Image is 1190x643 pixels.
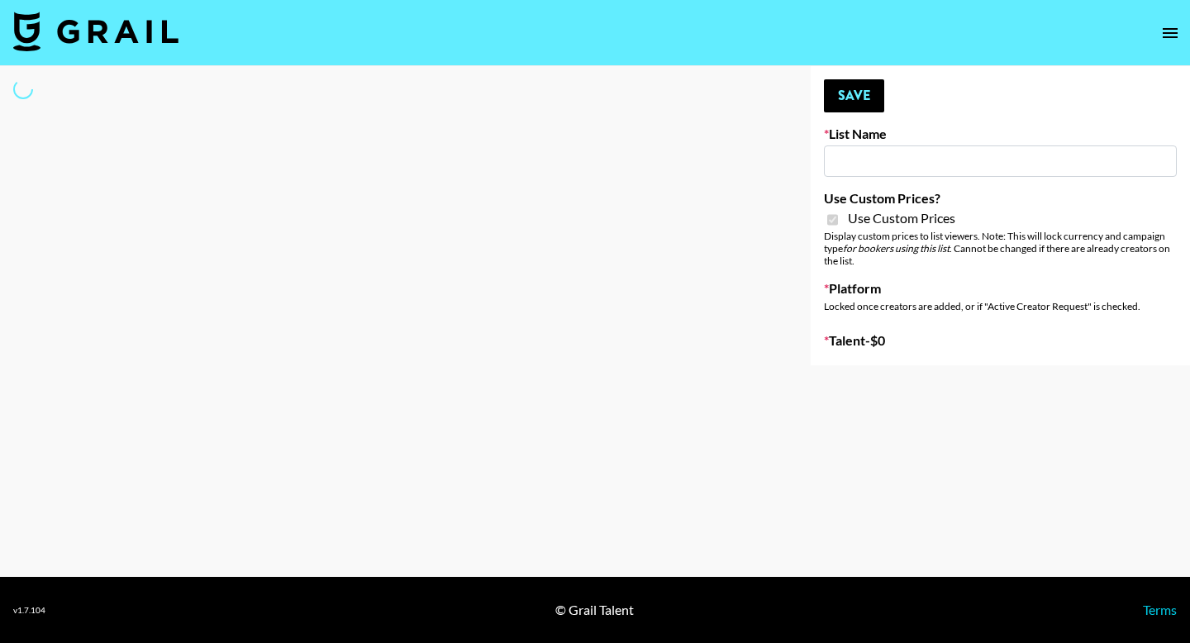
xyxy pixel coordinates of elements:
div: Locked once creators are added, or if "Active Creator Request" is checked. [824,300,1177,312]
span: Use Custom Prices [848,210,955,226]
div: © Grail Talent [555,602,634,618]
a: Terms [1143,602,1177,617]
label: Platform [824,280,1177,297]
img: Grail Talent [13,12,178,51]
button: Save [824,79,884,112]
label: Use Custom Prices? [824,190,1177,207]
button: open drawer [1154,17,1187,50]
em: for bookers using this list [843,242,950,255]
div: v 1.7.104 [13,605,45,616]
div: Display custom prices to list viewers. Note: This will lock currency and campaign type . Cannot b... [824,230,1177,267]
label: Talent - $ 0 [824,332,1177,349]
label: List Name [824,126,1177,142]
